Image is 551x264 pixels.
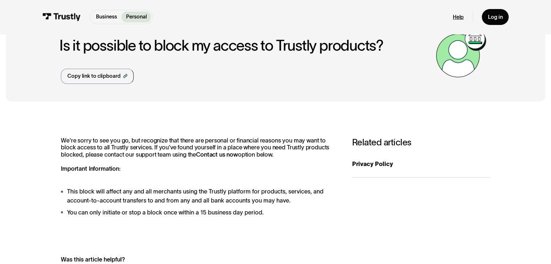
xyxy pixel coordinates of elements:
[126,13,147,21] p: Personal
[453,14,464,21] a: Help
[482,9,509,25] a: Log in
[61,255,321,264] div: Was this article helpful?
[61,165,120,172] strong: Important Information:
[42,13,81,21] img: Trustly Logo
[61,208,337,217] li: You can only initiate or stop a block once within a 15 business day period.
[61,137,337,173] p: We're sorry to see you go, but recognize that there are personal or financial reasons you may wan...
[61,187,337,205] li: This block will affect any and all merchants using the Trustly platform for products, services, a...
[352,150,490,178] a: Privacy Policy
[59,38,432,54] h1: Is it possible to block my access to Trustly products?
[96,13,117,21] p: Business
[61,69,134,84] a: Copy link to clipboard
[352,159,490,169] div: Privacy Policy
[488,14,502,21] div: Log in
[352,137,490,148] h3: Related articles
[196,151,238,158] strong: Contact us now
[92,12,122,22] a: Business
[67,72,121,80] div: Copy link to clipboard
[121,12,151,22] a: Personal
